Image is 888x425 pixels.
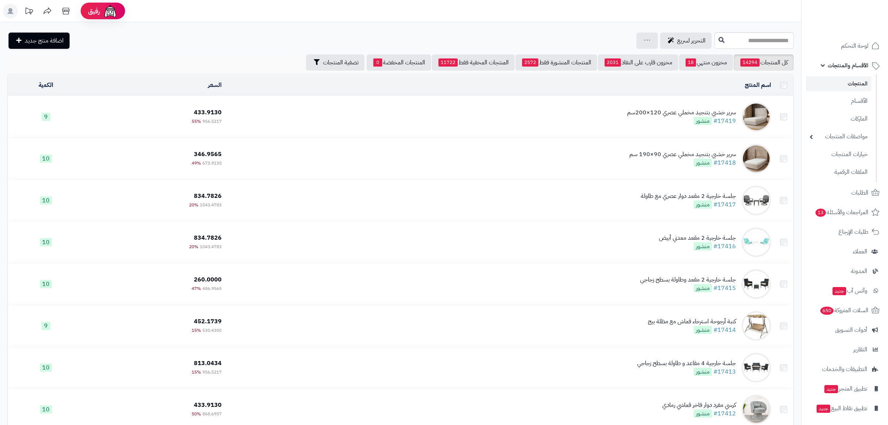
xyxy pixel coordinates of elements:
[192,160,201,166] span: 49%
[694,200,712,209] span: منشور
[851,188,868,198] span: الطلبات
[40,280,52,288] span: 10
[741,311,771,341] img: كنبة أرجوحة استرخاء قماش مع مظلة بيج
[641,192,736,200] div: جلسة خارجية 2 مقعد دوار عصري مع طاولة
[679,54,733,71] a: مخزون منتهي18
[200,243,222,250] span: 1043.4783
[713,200,736,209] a: #17417
[741,395,771,424] img: كرسي مفرد دوار فاخر قماشي رمادي
[806,93,871,109] a: الأقسام
[686,58,696,67] span: 18
[202,411,222,417] span: 868.6957
[832,287,846,295] span: جديد
[713,367,736,376] a: #17413
[103,4,118,18] img: ai-face.png
[194,192,222,200] span: 834.7826
[740,58,760,67] span: 14294
[40,364,52,372] span: 10
[851,266,867,276] span: المدونة
[659,234,736,242] div: جلسة خارجية 2 مقعد معدني أبيض
[838,20,881,36] img: logo-2.png
[200,202,222,208] span: 1043.4783
[806,341,884,358] a: التقارير
[662,401,736,409] div: كرسي مفرد دوار فاخر قماشي رمادي
[822,364,867,374] span: التطبيقات والخدمات
[853,246,867,257] span: العملاء
[741,144,771,173] img: سرير خشبي بتنجيد مخملي عصري 90×190 سم
[522,58,538,67] span: 2572
[741,186,771,215] img: جلسة خارجية 2 مقعد دوار عصري مع طاولة
[38,81,53,90] a: الكمية
[208,81,222,90] a: السعر
[806,399,884,417] a: تطبيق نقاط البيعجديد
[806,76,871,91] a: المنتجات
[306,54,364,71] button: تصفية المنتجات
[194,401,222,409] span: 433.9130
[713,158,736,167] a: #17418
[806,360,884,378] a: التطبيقات والخدمات
[629,150,736,159] div: سرير خشبي بتنجيد مخملي عصري 90×190 سم
[835,325,867,335] span: أدوات التسويق
[741,269,771,299] img: جلسة خارجية 2 مقعد وطاولة بسطح زجاجي
[806,164,871,180] a: الملفات الرقمية
[194,150,222,159] span: 346.9565
[202,160,222,166] span: 673.9130
[806,184,884,202] a: الطلبات
[806,223,884,241] a: طلبات الإرجاع
[806,380,884,398] a: تطبيق المتجرجديد
[438,58,458,67] span: 11722
[202,327,222,334] span: 530.4300
[694,368,712,376] span: منشور
[806,282,884,300] a: وآتس آبجديد
[694,326,712,334] span: منشور
[202,285,222,292] span: 486.9565
[820,305,868,316] span: السلات المتروكة
[806,262,884,280] a: المدونة
[816,403,867,414] span: تطبيق نقاط البيع
[194,359,222,368] span: 813.0434
[192,285,201,292] span: 47%
[838,227,868,237] span: طلبات الإرجاع
[192,327,201,334] span: 15%
[41,113,50,121] span: 9
[828,60,868,71] span: الأقسام والمنتجات
[806,301,884,319] a: السلات المتروكة650
[40,155,52,163] span: 10
[806,146,871,162] a: خيارات المنتجات
[194,108,222,117] span: 433.9130
[824,384,867,394] span: تطبيق المتجر
[713,409,736,418] a: #17412
[694,284,712,292] span: منشور
[515,54,597,71] a: المنتجات المنشورة فقط2572
[806,129,871,145] a: مواصفات المنتجات
[637,359,736,368] div: جلسة خارجية 4 مقاعد و طاولة بسطح زجاجي
[806,321,884,339] a: أدوات التسويق
[713,117,736,125] a: #17419
[660,33,712,49] a: التحرير لسريع
[806,203,884,221] a: المراجعات والأسئلة13
[817,405,830,413] span: جديد
[192,411,201,417] span: 50%
[373,58,382,67] span: 0
[741,227,771,257] img: جلسة خارجية 2 مقعد معدني أبيض
[192,369,201,375] span: 15%
[432,54,515,71] a: المنتجات المخفية فقط11722
[815,207,868,217] span: المراجعات والأسئلة
[367,54,431,71] a: المنتجات المخفضة0
[713,242,736,251] a: #17416
[815,209,826,217] span: 13
[40,405,52,414] span: 10
[194,275,222,284] span: 260.0000
[189,202,198,208] span: 20%
[202,369,222,375] span: 956.5217
[820,307,834,315] span: 650
[806,243,884,260] a: العملاء
[323,58,359,67] span: تصفية المنتجات
[853,344,867,355] span: التقارير
[40,238,52,246] span: 10
[648,317,736,326] div: كنبة أرجوحة استرخاء قماش مع مظلة بيج
[20,4,38,20] a: تحديثات المنصة
[677,36,706,45] span: التحرير لسريع
[40,196,52,205] span: 10
[741,353,771,382] img: جلسة خارجية 4 مقاعد و طاولة بسطح زجاجي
